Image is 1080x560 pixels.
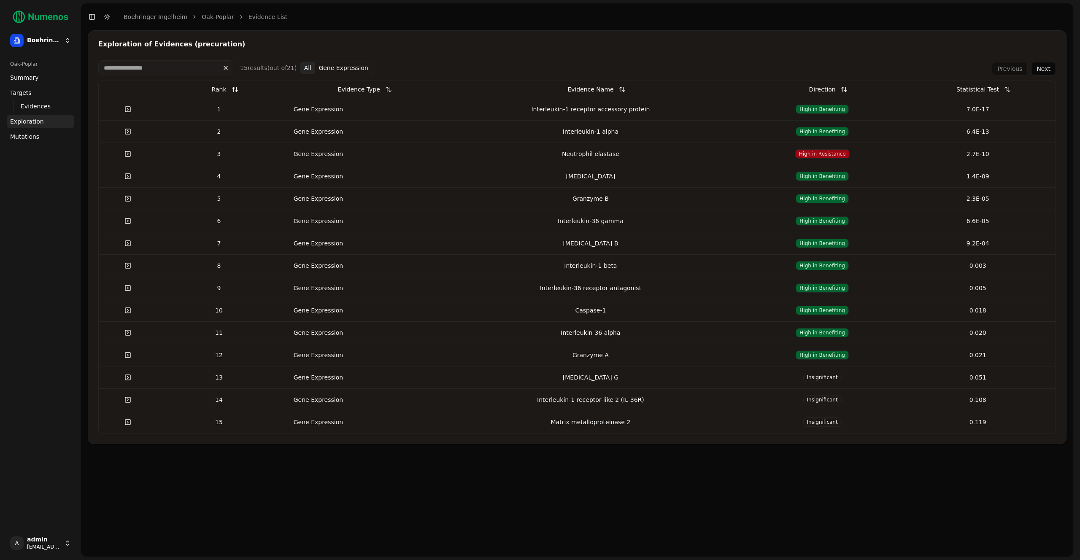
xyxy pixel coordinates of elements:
[440,306,741,315] div: Caspase-1
[160,105,278,113] div: 1
[440,396,741,404] div: Interleukin-1 receptor-like 2 (IL-36R)
[796,261,849,270] span: High in Benefiting
[903,194,1052,203] div: 2.3E-05
[796,350,849,360] span: High in Benefiting
[284,172,352,180] div: Gene Expression
[21,102,51,110] span: Evidences
[10,132,39,141] span: Mutations
[160,306,278,315] div: 10
[284,239,352,248] div: Gene Expression
[300,62,315,74] button: All
[803,395,842,404] span: Insignificant
[160,284,278,292] div: 9
[160,194,278,203] div: 5
[284,194,352,203] div: Gene Expression
[124,13,287,21] nav: breadcrumb
[212,82,227,97] div: Rank
[160,261,278,270] div: 8
[796,172,849,181] span: High in Benefiting
[160,351,278,359] div: 12
[796,283,849,293] span: High in Benefiting
[903,328,1052,337] div: 0.020
[440,127,741,136] div: Interleukin-1 alpha
[160,150,278,158] div: 3
[10,536,24,550] span: A
[903,261,1052,270] div: 0.003
[567,82,613,97] div: Evidence Name
[160,172,278,180] div: 4
[903,239,1052,248] div: 9.2E-04
[7,130,74,143] a: Mutations
[86,11,98,23] button: Toggle Sidebar
[7,115,74,128] a: Exploration
[7,86,74,100] a: Targets
[284,284,352,292] div: Gene Expression
[796,194,849,203] span: High in Benefiting
[338,82,380,97] div: Evidence Type
[440,172,741,180] div: [MEDICAL_DATA]
[240,65,267,71] span: 15 result s
[440,217,741,225] div: Interleukin-36 gamma
[17,100,64,112] a: Evidences
[440,418,741,426] div: Matrix metalloproteinase 2
[903,172,1052,180] div: 1.4E-09
[440,194,741,203] div: Granzyme B
[903,150,1052,158] div: 2.7E-10
[10,89,32,97] span: Targets
[27,37,61,44] span: Boehringer Ingelheim
[160,396,278,404] div: 14
[202,13,234,21] a: Oak-Poplar
[284,373,352,382] div: Gene Expression
[284,328,352,337] div: Gene Expression
[27,536,61,544] span: admin
[7,71,74,84] a: Summary
[160,418,278,426] div: 15
[267,65,297,71] span: (out of 21 )
[284,127,352,136] div: Gene Expression
[284,306,352,315] div: Gene Expression
[903,306,1052,315] div: 0.018
[440,150,741,158] div: Neutrophil elastase
[27,544,61,550] span: [EMAIL_ADDRESS]
[903,217,1052,225] div: 6.6E-05
[7,7,74,27] img: Numenos
[440,105,741,113] div: Interleukin-1 receptor accessory protein
[98,41,1056,48] div: Exploration of Evidences (precuration)
[440,328,741,337] div: Interleukin-36 alpha
[284,150,352,158] div: Gene Expression
[315,62,372,74] button: Gene Expression
[903,396,1052,404] div: 0.108
[796,105,849,114] span: High in Benefiting
[803,417,842,427] span: Insignificant
[101,11,113,23] button: Toggle Dark Mode
[903,373,1052,382] div: 0.051
[956,82,999,97] div: Statistical Test
[160,127,278,136] div: 2
[796,216,849,226] span: High in Benefiting
[284,351,352,359] div: Gene Expression
[124,13,187,21] a: Boehringer Ingelheim
[1031,62,1056,75] button: Next
[10,117,44,126] span: Exploration
[284,418,352,426] div: Gene Expression
[795,149,850,159] span: High in Resistance
[160,373,278,382] div: 13
[440,373,741,382] div: [MEDICAL_DATA] G
[803,373,842,382] span: Insignificant
[10,73,39,82] span: Summary
[440,239,741,248] div: [MEDICAL_DATA] B
[7,57,74,71] div: Oak-Poplar
[796,239,849,248] span: High in Benefiting
[160,328,278,337] div: 11
[903,284,1052,292] div: 0.005
[903,351,1052,359] div: 0.021
[440,284,741,292] div: Interleukin-36 receptor antagonist
[796,328,849,337] span: High in Benefiting
[809,82,835,97] div: Direction
[903,127,1052,136] div: 6.4E-13
[160,239,278,248] div: 7
[7,533,74,553] button: Aadmin[EMAIL_ADDRESS]
[7,30,74,51] button: Boehringer Ingelheim
[284,105,352,113] div: Gene Expression
[284,217,352,225] div: Gene Expression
